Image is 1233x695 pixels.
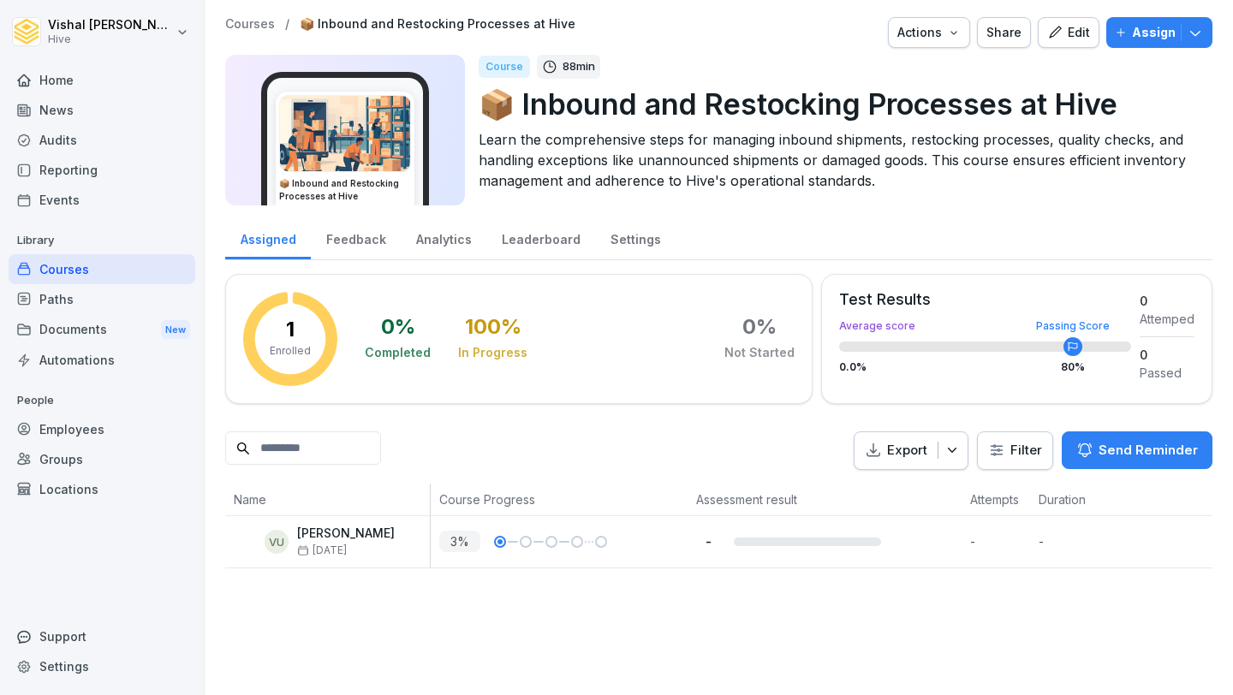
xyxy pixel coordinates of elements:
p: Duration [1039,490,1107,508]
div: Completed [365,344,431,361]
button: Send Reminder [1062,431,1212,469]
div: Passing Score [1036,321,1110,331]
div: Average score [839,321,1131,331]
div: Test Results [839,292,1131,307]
div: In Progress [458,344,527,361]
button: Actions [888,17,970,48]
a: Courses [9,254,195,284]
a: Audits [9,125,195,155]
a: Groups [9,444,195,474]
div: 0 [1140,292,1194,310]
a: Courses [225,17,275,32]
div: 0 % [742,317,777,337]
div: 0 % [381,317,415,337]
p: Name [234,490,421,508]
a: Paths [9,284,195,314]
a: 📦 Inbound and Restocking Processes at Hive [300,17,575,32]
button: Assign [1106,17,1212,48]
p: Enrolled [270,343,311,359]
p: Assign [1132,23,1176,42]
div: Documents [9,314,195,346]
p: Hive [48,33,173,45]
p: People [9,387,195,414]
a: Analytics [401,216,486,259]
p: Assessment result [696,490,953,508]
div: Actions [897,23,961,42]
p: Learn the comprehensive steps for managing inbound shipments, restocking processes, quality check... [479,129,1199,191]
p: Library [9,227,195,254]
div: VU [265,530,289,554]
a: Leaderboard [486,216,595,259]
p: [PERSON_NAME] [297,526,395,541]
p: - [696,533,720,549]
span: [DATE] [297,544,347,556]
a: Assigned [225,216,311,259]
a: Locations [9,474,195,504]
p: Send Reminder [1099,441,1198,460]
p: 3 % [439,531,480,552]
p: 88 min [563,58,595,75]
a: News [9,95,195,125]
div: Edit [1047,23,1090,42]
button: Share [977,17,1031,48]
div: Share [986,23,1022,42]
div: Not Started [724,344,795,361]
a: Reporting [9,155,195,185]
div: 100 % [465,317,521,337]
a: Feedback [311,216,401,259]
p: Vishal [PERSON_NAME] [48,18,173,33]
p: / [285,17,289,32]
div: 0.0 % [839,362,1131,372]
a: DocumentsNew [9,314,195,346]
div: 80 % [1061,362,1085,372]
button: Edit [1038,17,1099,48]
div: Attemped [1140,310,1194,328]
p: 📦 Inbound and Restocking Processes at Hive [479,82,1199,126]
img: t72cg3dsrbajyqggvzmlmfek.png [280,96,410,171]
h3: 📦 Inbound and Restocking Processes at Hive [279,177,411,203]
a: Automations [9,345,195,375]
p: - [1039,532,1116,550]
div: 0 [1140,346,1194,364]
a: Events [9,185,195,215]
div: Course [479,56,530,78]
a: Employees [9,414,195,444]
div: Support [9,621,195,651]
p: - [970,532,1030,550]
button: Filter [978,432,1052,469]
div: Filter [988,442,1042,459]
div: Passed [1140,364,1194,382]
div: New [161,320,190,340]
p: Attempts [970,490,1022,508]
p: Export [887,441,927,460]
p: 1 [286,319,295,340]
p: Course Progress [439,490,679,508]
a: Settings [9,651,195,681]
a: Settings [595,216,676,259]
a: Home [9,65,195,95]
button: Export [854,431,968,470]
